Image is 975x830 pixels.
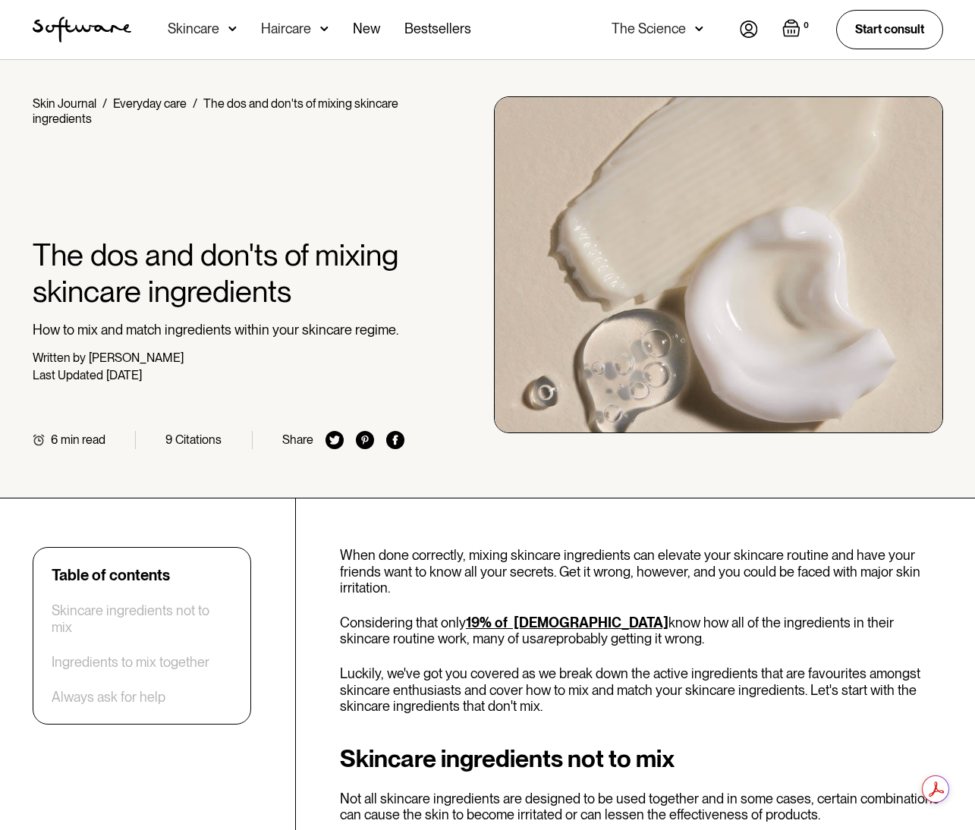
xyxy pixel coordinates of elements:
div: The dos and don'ts of mixing skincare ingredients [33,96,398,126]
img: pinterest icon [356,431,374,449]
div: Haircare [261,21,311,36]
img: arrow down [695,21,703,36]
div: Written by [33,351,86,365]
img: arrow down [320,21,329,36]
a: Open empty cart [782,19,812,40]
a: Start consult [836,10,943,49]
img: twitter icon [326,431,344,449]
img: arrow down [228,21,237,36]
div: The Science [612,21,686,36]
h2: Skincare ingredients not to mix [340,745,943,772]
em: are [536,630,556,646]
p: Luckily, we've got you covered as we break down the active ingredients that are favourites amongs... [340,665,943,715]
p: Not all skincare ingredients are designed to be used together and in some cases, certain combinat... [340,791,943,823]
a: Ingredients to mix together [52,654,209,671]
a: Always ask for help [52,689,165,706]
img: Software Logo [33,17,131,42]
div: 0 [800,19,812,33]
a: Skincare ingredients not to mix [52,602,232,635]
div: Citations [175,432,222,447]
a: Skin Journal [33,96,96,111]
div: / [102,96,107,111]
a: Everyday care [113,96,187,111]
div: Last Updated [33,368,103,382]
div: [PERSON_NAME] [89,351,184,365]
h1: The dos and don'ts of mixing skincare ingredients [33,237,405,310]
div: min read [61,432,105,447]
a: home [33,17,131,42]
div: Skincare [168,21,219,36]
div: Table of contents [52,566,170,584]
p: Considering that only know how all of the ingredients in their skincare routine work, many of us ... [340,615,943,647]
div: 6 [51,432,58,447]
img: facebook icon [386,431,404,449]
div: [DATE] [106,368,142,382]
p: How to mix and match ingredients within your skincare regime. [33,322,405,338]
div: 9 [165,432,172,447]
div: / [193,96,197,111]
p: When done correctly, mixing skincare ingredients can elevate your skincare routine and have your ... [340,547,943,596]
div: Share [282,432,313,447]
a: 19% of [DEMOGRAPHIC_DATA] [466,615,668,630]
